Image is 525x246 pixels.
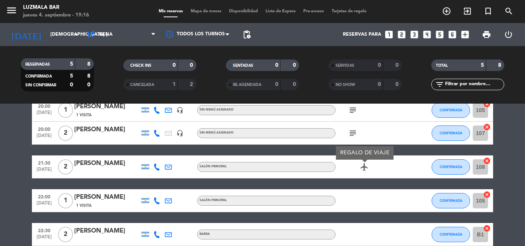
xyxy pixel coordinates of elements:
[187,9,225,13] span: Mapa de mesas
[74,102,140,112] div: [PERSON_NAME]
[233,83,261,87] span: RE AGENDADA
[35,234,54,243] span: [DATE]
[130,64,151,68] span: CHECK INS
[87,61,92,67] strong: 8
[504,30,513,39] i: power_settings_new
[435,80,444,89] i: filter_list
[483,100,491,108] i: cancel
[378,63,381,68] strong: 0
[440,108,462,112] span: CONFIRMADA
[233,64,253,68] span: SENTADAS
[87,82,92,88] strong: 0
[432,159,470,175] button: CONFIRMADA
[440,131,462,135] span: CONFIRMADA
[199,233,210,236] span: Barra
[483,123,491,131] i: cancel
[293,82,297,87] strong: 0
[70,73,73,79] strong: 5
[440,165,462,169] span: CONFIRMADA
[76,112,91,118] span: 1 Visita
[23,4,89,12] div: Luzmala Bar
[35,110,54,119] span: [DATE]
[498,63,503,68] strong: 8
[76,203,91,209] span: 1 Visita
[328,9,370,13] span: Tarjetas de regalo
[482,30,491,39] span: print
[440,232,462,236] span: CONFIRMADA
[130,83,154,87] span: CANCELADA
[35,133,54,142] span: [DATE]
[275,82,278,87] strong: 0
[6,5,17,19] button: menu
[25,74,52,78] span: CONFIRMADA
[432,193,470,208] button: CONFIRMADA
[432,102,470,118] button: CONFIRMADA
[25,83,56,87] span: SIN CONFIRMAR
[74,125,140,135] div: [PERSON_NAME]
[99,32,113,37] span: Cena
[190,63,194,68] strong: 0
[199,199,227,202] span: Salón Principal
[74,192,140,202] div: [PERSON_NAME]
[262,9,299,13] span: Lista de Espera
[35,226,54,234] span: 22:30
[432,227,470,242] button: CONFIRMADA
[35,167,54,176] span: [DATE]
[6,26,47,43] i: [DATE]
[35,192,54,201] span: 22:00
[71,30,81,39] i: arrow_drop_down
[336,64,354,68] span: SERVIDAS
[190,82,194,87] strong: 2
[436,64,448,68] span: TOTAL
[199,165,227,168] span: Salón Principal
[173,63,176,68] strong: 0
[58,102,73,118] span: 1
[58,125,73,141] span: 2
[176,130,183,137] i: headset_mic
[25,63,50,66] span: RESERVADAS
[275,63,278,68] strong: 0
[35,201,54,210] span: [DATE]
[422,30,432,40] i: looks_4
[23,12,89,19] div: jueves 4. septiembre - 19:16
[299,9,328,13] span: Pre-acceso
[336,83,355,87] span: NO SHOW
[360,162,369,172] i: airplanemode_active
[395,63,400,68] strong: 0
[440,198,462,203] span: CONFIRMADA
[395,82,400,87] strong: 0
[6,5,17,16] i: menu
[225,9,262,13] span: Disponibilidad
[463,7,472,16] i: exit_to_app
[384,30,394,40] i: looks_one
[35,124,54,133] span: 20:00
[460,30,470,40] i: add_box
[378,82,381,87] strong: 0
[173,82,176,87] strong: 1
[483,225,491,232] i: cancel
[336,146,394,160] div: REGALO DE VIAJE
[504,7,513,16] i: search
[409,30,419,40] i: looks_3
[199,131,234,134] span: Sin menú asignado
[70,61,73,67] strong: 5
[58,193,73,208] span: 1
[35,158,54,167] span: 21:30
[58,159,73,175] span: 2
[87,73,92,79] strong: 8
[432,125,470,141] button: CONFIRMADA
[58,227,73,242] span: 2
[176,107,183,114] i: headset_mic
[483,191,491,198] i: cancel
[497,23,519,46] div: LOG OUT
[199,108,234,111] span: Sin menú asignado
[447,30,457,40] i: looks_6
[70,82,73,88] strong: 0
[74,158,140,168] div: [PERSON_NAME]
[348,106,357,115] i: subject
[293,63,297,68] strong: 0
[35,101,54,110] span: 20:00
[435,30,445,40] i: looks_5
[348,129,357,138] i: subject
[242,30,251,39] span: pending_actions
